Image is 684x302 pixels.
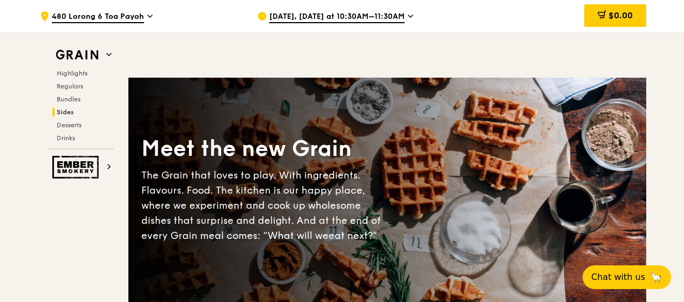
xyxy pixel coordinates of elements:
div: Meet the new Grain [141,134,387,163]
span: [DATE], [DATE] at 10:30AM–11:30AM [269,11,405,23]
span: eat next?” [329,230,377,242]
span: Bundles [57,95,80,103]
span: Chat with us [591,271,645,284]
img: Grain web logo [52,45,102,65]
span: $0.00 [608,10,633,20]
span: 🦙 [649,271,662,284]
span: 480 Lorong 6 Toa Payoh [52,11,144,23]
span: Highlights [57,70,87,77]
div: The Grain that loves to play. With ingredients. Flavours. Food. The kitchen is our happy place, w... [141,168,387,243]
span: Drinks [57,134,75,142]
span: Sides [57,108,74,116]
img: Ember Smokery web logo [52,156,102,179]
span: Desserts [57,121,81,129]
button: Chat with us🦙 [583,265,671,289]
span: Regulars [57,83,83,90]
